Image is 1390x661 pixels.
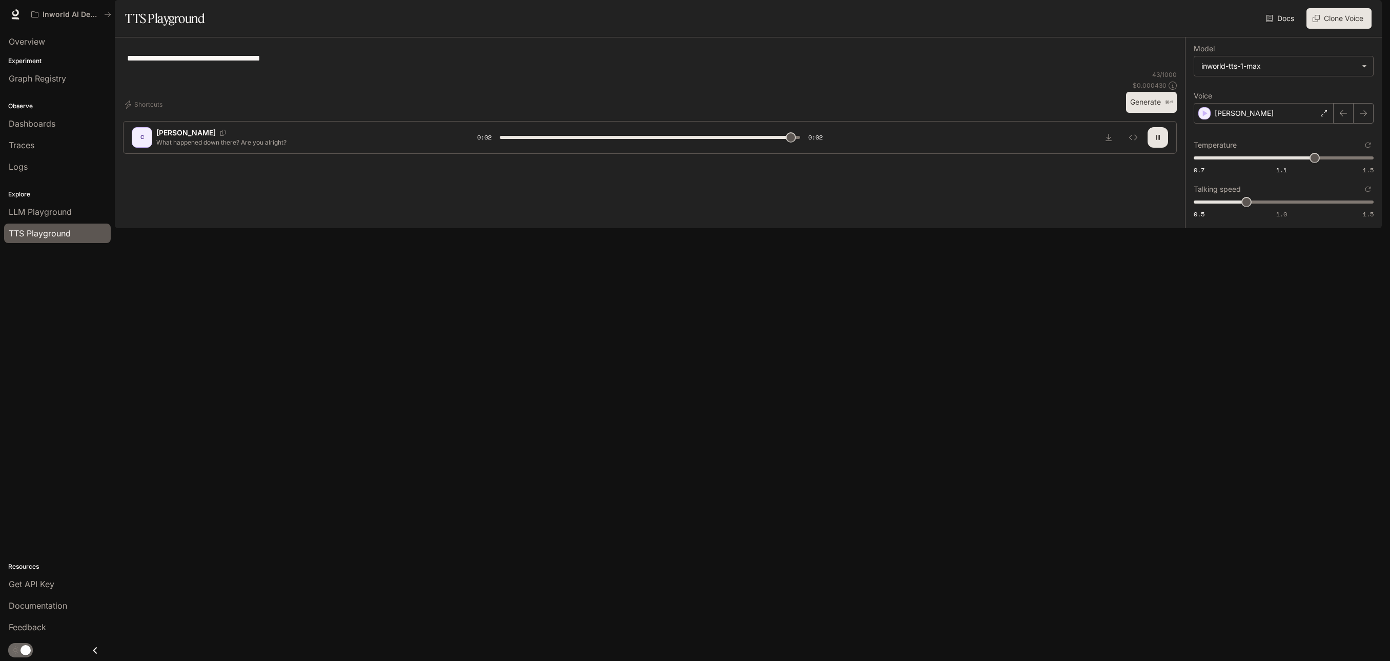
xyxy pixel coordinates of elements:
p: Model [1194,45,1215,52]
span: 0:02 [808,132,823,143]
button: Reset to default [1362,184,1374,195]
span: 0.7 [1194,166,1204,174]
button: Copy Voice ID [216,130,230,136]
span: 1.0 [1276,210,1287,218]
span: 1.5 [1363,210,1374,218]
p: 43 / 1000 [1152,70,1177,79]
button: Inspect [1123,127,1143,148]
div: C [134,129,150,146]
button: Download audio [1098,127,1119,148]
button: Reset to default [1362,139,1374,151]
p: Voice [1194,92,1212,99]
p: Inworld AI Demos [43,10,100,19]
p: What happened down there? Are you alright? [156,138,453,147]
p: $ 0.000430 [1133,81,1167,90]
span: 0.5 [1194,210,1204,218]
span: 1.5 [1363,166,1374,174]
a: Docs [1264,8,1298,29]
div: inworld-tts-1-max [1201,61,1357,71]
p: Talking speed [1194,186,1241,193]
div: inworld-tts-1-max [1194,56,1373,76]
button: All workspaces [27,4,116,25]
button: Clone Voice [1306,8,1372,29]
p: ⌘⏎ [1165,99,1173,106]
button: Generate⌘⏎ [1126,92,1177,113]
p: Temperature [1194,142,1237,149]
p: [PERSON_NAME] [156,128,216,138]
h1: TTS Playground [125,8,205,29]
p: [PERSON_NAME] [1215,108,1274,118]
span: 1.1 [1276,166,1287,174]
span: 0:02 [477,132,492,143]
button: Shortcuts [123,96,167,113]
